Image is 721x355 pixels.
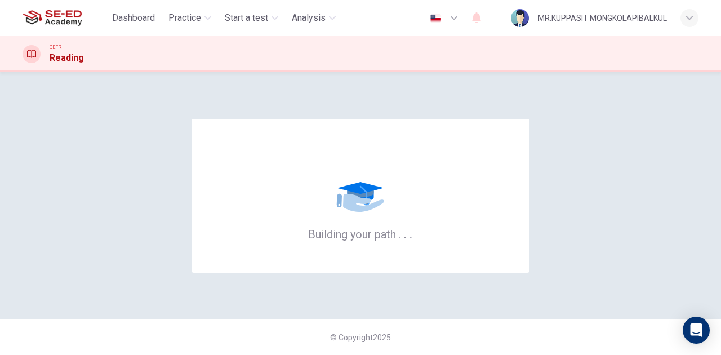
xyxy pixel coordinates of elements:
span: CEFR [50,43,61,51]
h6: . [403,224,407,242]
span: Practice [168,11,201,25]
span: Dashboard [112,11,155,25]
h6: . [409,224,413,242]
img: SE-ED Academy logo [23,7,82,29]
img: Profile picture [511,9,529,27]
div: Open Intercom Messenger [683,317,710,344]
button: Dashboard [108,8,159,28]
span: Start a test [225,11,268,25]
span: © Copyright 2025 [330,333,391,342]
button: Analysis [287,8,340,28]
img: en [429,14,443,23]
h6: . [398,224,402,242]
span: Analysis [292,11,326,25]
a: SE-ED Academy logo [23,7,108,29]
button: Start a test [220,8,283,28]
button: Practice [164,8,216,28]
div: MR.KUPPASIT MONGKOLAPIBALKUL [538,11,667,25]
h6: Building your path [308,227,413,241]
h1: Reading [50,51,84,65]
